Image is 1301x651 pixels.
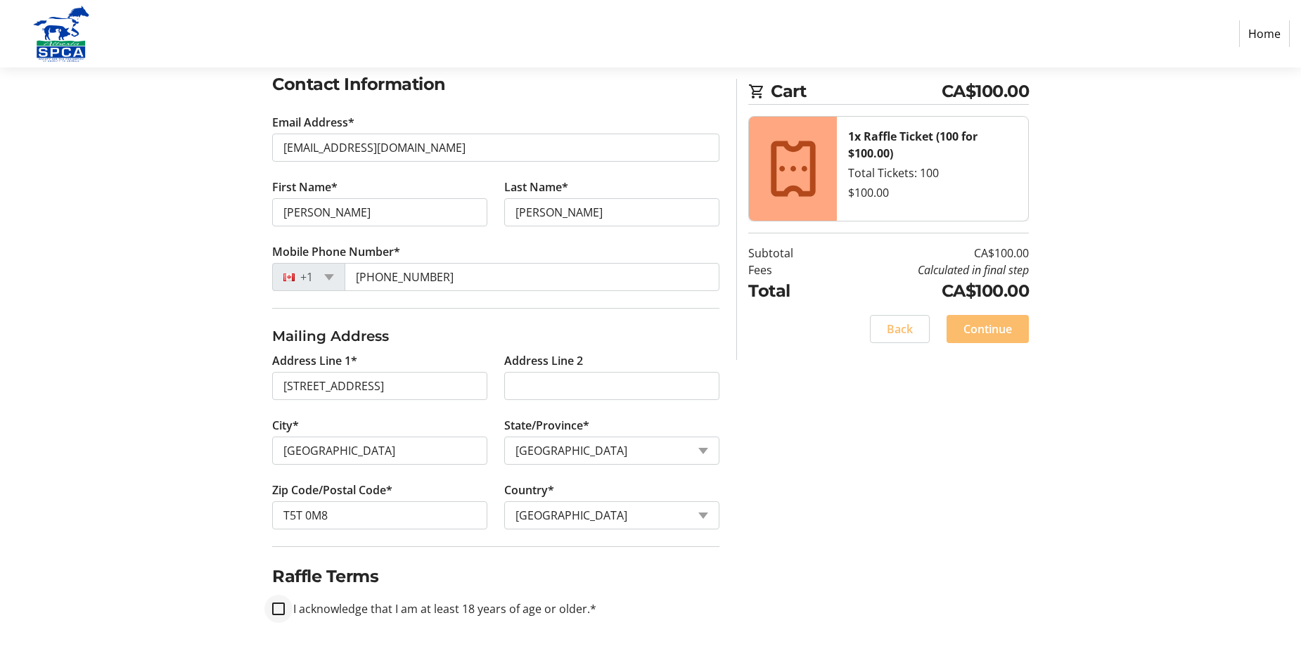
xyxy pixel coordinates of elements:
[748,262,829,278] td: Fees
[272,325,719,347] h3: Mailing Address
[504,179,568,195] label: Last Name*
[272,179,338,195] label: First Name*
[504,482,554,498] label: Country*
[829,262,1029,278] td: Calculated in final step
[272,372,487,400] input: Address
[748,278,829,304] td: Total
[771,79,942,104] span: Cart
[272,352,357,369] label: Address Line 1*
[829,278,1029,304] td: CA$100.00
[11,6,111,62] img: Alberta SPCA's Logo
[272,114,354,131] label: Email Address*
[947,315,1029,343] button: Continue
[848,165,1017,181] div: Total Tickets: 100
[870,315,930,343] button: Back
[272,564,719,589] h2: Raffle Terms
[272,437,487,465] input: City
[1239,20,1290,47] a: Home
[272,72,719,97] h2: Contact Information
[285,600,596,617] label: I acknowledge that I am at least 18 years of age or older.*
[272,482,392,498] label: Zip Code/Postal Code*
[504,352,583,369] label: Address Line 2
[963,321,1012,337] span: Continue
[345,263,719,291] input: (506) 234-5678
[887,321,913,337] span: Back
[848,129,978,161] strong: 1x Raffle Ticket (100 for $100.00)
[748,245,829,262] td: Subtotal
[504,417,589,434] label: State/Province*
[272,243,400,260] label: Mobile Phone Number*
[942,79,1030,104] span: CA$100.00
[272,501,487,529] input: Zip or Postal Code
[848,184,1017,201] div: $100.00
[272,417,299,434] label: City*
[829,245,1029,262] td: CA$100.00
